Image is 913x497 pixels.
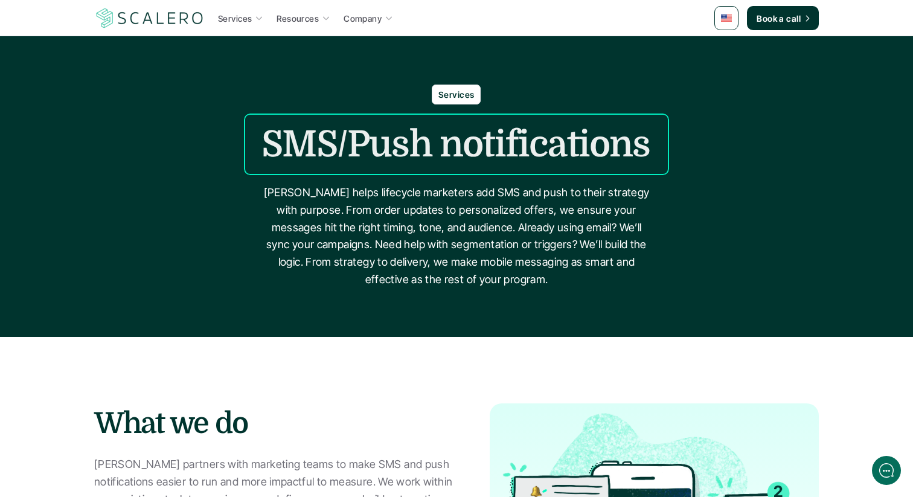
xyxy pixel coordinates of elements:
p: Services [218,12,252,25]
p: Book a call [757,12,801,25]
p: Services [438,88,474,101]
span: We run on Gist [101,419,153,427]
a: Scalero company logo [94,7,205,29]
h2: What we do [94,403,456,444]
h1: Hi! Welcome to [GEOGRAPHIC_DATA]. [18,59,223,78]
p: Resources [277,12,319,25]
img: Scalero company logo [94,7,205,30]
button: New conversation [19,160,223,184]
a: Book a call [747,6,819,30]
span: New conversation [78,167,145,177]
h1: SMS/Push notifications [262,123,650,166]
p: Company [344,12,382,25]
h2: Let us know if we can help with lifecycle marketing. [18,80,223,138]
p: [PERSON_NAME] helps lifecycle marketers add SMS and push to their strategy with purpose. From ord... [260,184,653,289]
iframe: gist-messenger-bubble-iframe [872,456,901,485]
